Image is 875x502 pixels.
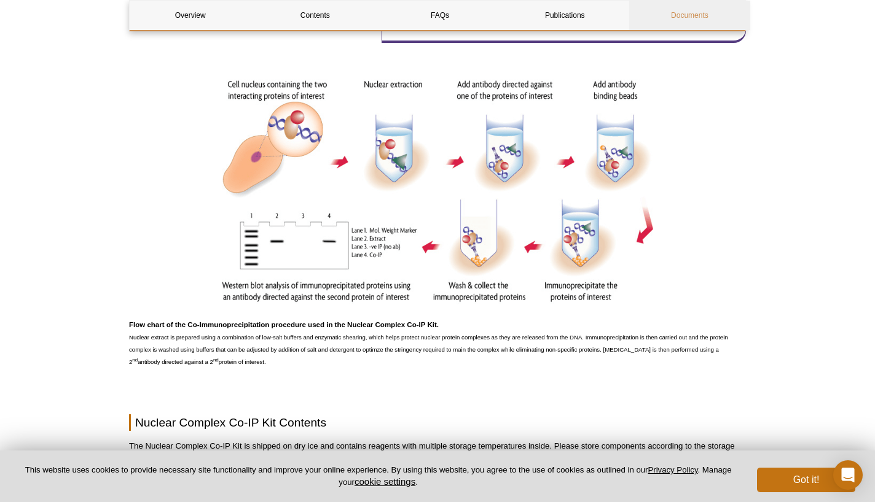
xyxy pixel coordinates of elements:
[833,460,863,490] div: Open Intercom Messenger
[757,468,855,492] button: Got it!
[629,1,750,30] a: Documents
[504,1,626,30] a: Publications
[130,1,251,30] a: Overview
[207,69,668,316] img: Co-IP Workflow
[129,440,746,465] p: The Nuclear Complex Co-IP Kit is shipped on dry ice and contains reagents with multiple storage t...
[129,321,439,328] span: Flow chart of the Co-Immunoprecipitation procedure used in the Nuclear Complex Co-IP Kit.
[129,319,746,368] p: Nuclear extract is prepared using a combination of low-salt buffers and enzymatic shearing, which...
[254,1,375,30] a: Contents
[20,465,737,488] p: This website uses cookies to provide necessary site functionality and improve your online experie...
[213,357,219,363] sup: nd
[129,414,746,431] h2: Nuclear Complex Co-IP Kit Contents
[648,465,697,474] a: Privacy Policy
[379,1,500,30] a: FAQs
[355,476,415,487] button: cookie settings
[132,357,138,363] sup: nd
